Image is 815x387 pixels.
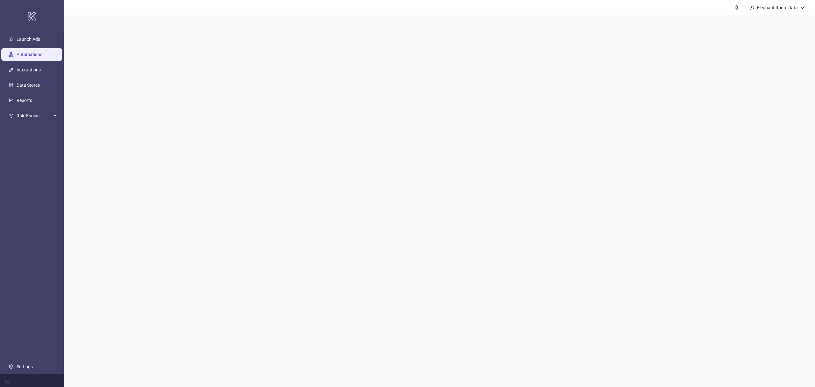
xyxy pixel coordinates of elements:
[750,5,755,10] span: user
[800,5,805,10] span: down
[9,113,13,118] span: fork
[5,378,10,383] span: menu-fold
[17,98,32,103] a: Reports
[17,52,42,57] a: Automations
[17,364,33,369] a: Settings
[734,5,739,10] span: bell
[17,83,40,88] a: Data Stores
[755,4,800,11] div: Elephant Room Data
[17,67,41,72] a: Integrations
[17,37,40,42] a: Launch Ads
[17,109,52,122] span: Rule Engine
